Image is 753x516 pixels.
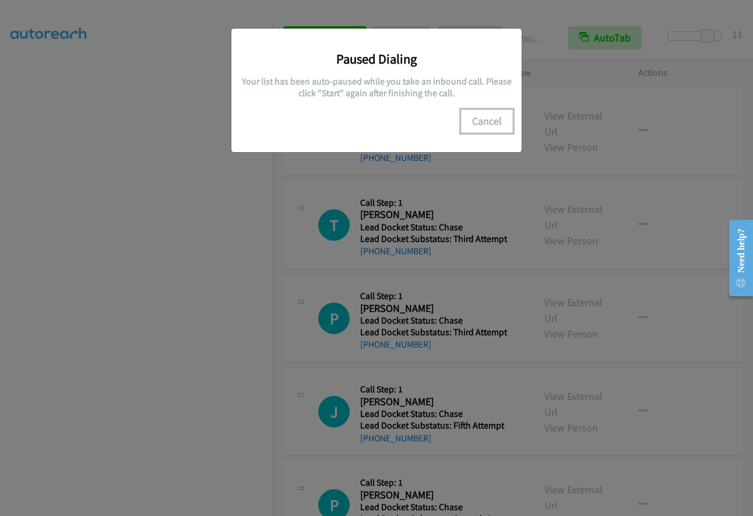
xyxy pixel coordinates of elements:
h3: Paused Dialing [240,51,513,67]
iframe: Resource Center [719,212,753,304]
button: Cancel [461,110,513,133]
h5: Your list has been auto-paused while you take an inbound call. Please click "Start" again after f... [240,76,513,99]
